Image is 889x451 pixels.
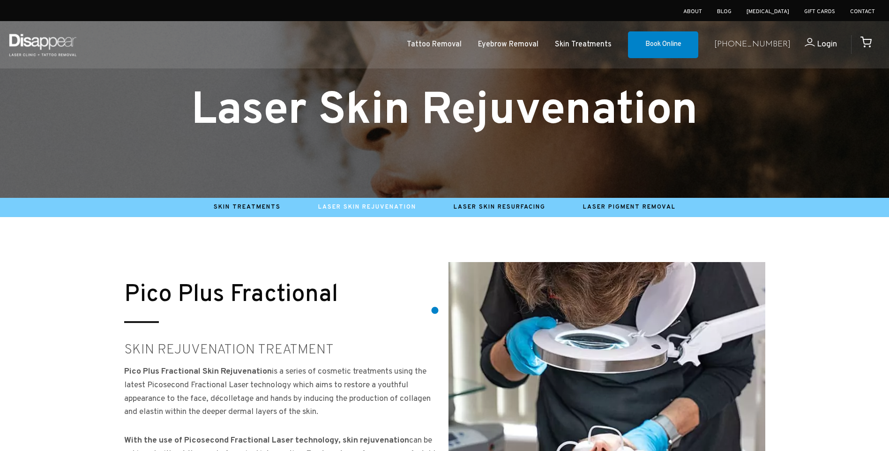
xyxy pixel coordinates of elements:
a: Eyebrow Removal [478,38,538,52]
p: is a series of cosmetic treatments using the latest Picosecond Fractional Laser technology which ... [124,365,441,419]
a: Login [791,38,837,52]
a: [MEDICAL_DATA] [747,8,789,15]
a: Tattoo Removal [407,38,462,52]
a: Contact [850,8,875,15]
a: Laser Pigment Removal [583,203,676,211]
a: Gift Cards [804,8,835,15]
a: Laser Skin Resurfacing [454,203,545,211]
a: [PHONE_NUMBER] [714,38,791,52]
strong: With the use of Picosecond Fractional Laser technology, skin rejuvenation [124,435,409,446]
a: Laser Skin Rejuvenation [318,203,416,211]
a: Skin Treatments [214,203,281,211]
small: Skin Rejuvenation Treatment [124,341,334,359]
a: Skin Treatments [555,38,612,52]
img: Disappear - Laser Clinic and Tattoo Removal Services in Sydney, Australia [7,28,78,61]
a: Blog [717,8,732,15]
a: Book Online [628,31,698,59]
small: Pico Plus Fractional [124,280,338,310]
a: About [683,8,702,15]
h1: Laser Skin Rejuvenation [124,90,765,134]
strong: Pico Plus Fractional Skin Rejuvenation [124,366,272,377]
span: Login [817,39,837,50]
